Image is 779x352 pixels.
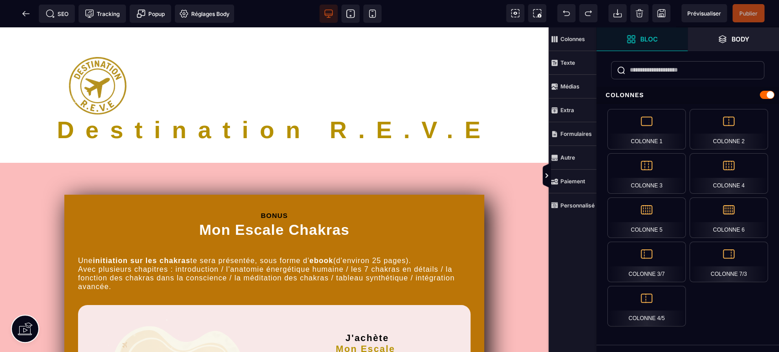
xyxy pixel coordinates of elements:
div: Colonne 6 [690,197,768,238]
div: Colonne 1 [607,109,686,150]
span: Texte [549,51,596,75]
div: Colonne 5 [607,197,686,238]
div: Colonne 7/3 [690,242,768,282]
span: Colonnes [549,27,596,51]
div: Colonne 3 [607,153,686,194]
text: Une te sera présentée, sous forme d' (d'environ 25 pages). Avec plusieurs chapitres : introductio... [78,229,471,278]
h1: Mon Escale Chakras [78,192,471,228]
span: Popup [136,9,165,18]
span: Afficher les vues [596,162,606,190]
span: Nettoyage [630,4,648,22]
h2: J'achète [273,285,461,316]
span: Rétablir [579,4,597,22]
span: Ouvrir les blocs [596,27,688,51]
span: Défaire [557,4,575,22]
span: Médias [549,75,596,98]
span: Voir bureau [319,5,338,23]
span: Voir tablette [341,5,360,23]
span: Formulaires [549,122,596,146]
span: Extra [549,98,596,122]
span: Métadata SEO [39,5,75,23]
b: initiation sur les chakras [93,229,190,237]
span: Favicon [175,5,234,23]
span: Publier [739,10,758,17]
div: Colonnes [596,87,779,104]
span: Retour [17,5,35,23]
span: Prévisualiser [687,10,721,17]
div: Colonne 3/7 [607,242,686,282]
span: SEO [46,9,68,18]
span: Voir mobile [363,5,382,23]
strong: Personnalisé [560,202,595,209]
img: 6bc32b15c6a1abf2dae384077174aadc_LOGOT15p.png [69,30,126,87]
span: Paiement [549,170,596,193]
span: Tracking [85,9,120,18]
span: Enregistrer le contenu [732,4,764,22]
span: Capture d'écran [528,4,546,22]
span: Réglages Body [179,9,230,18]
div: Colonne 4 [690,153,768,194]
strong: Extra [560,107,574,114]
strong: Colonnes [560,36,585,42]
strong: Paiement [560,178,585,185]
span: Code de suivi [78,5,126,23]
div: Colonne 2 [690,109,768,150]
span: Importer [608,4,627,22]
div: Colonne 4/5 [607,286,686,326]
strong: Formulaires [560,130,592,137]
strong: Bloc [640,36,658,42]
strong: Texte [560,59,575,66]
strong: Body [732,36,749,42]
span: Aperçu [681,4,727,22]
span: Autre [549,146,596,170]
strong: Autre [560,154,575,161]
span: Créer une alerte modale [130,5,171,23]
b: ebook [309,229,333,237]
strong: Médias [560,83,580,90]
span: Enregistrer [652,4,670,22]
span: Ouvrir les calques [688,27,779,51]
span: Personnalisé [549,193,596,217]
span: Voir les composants [506,4,524,22]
